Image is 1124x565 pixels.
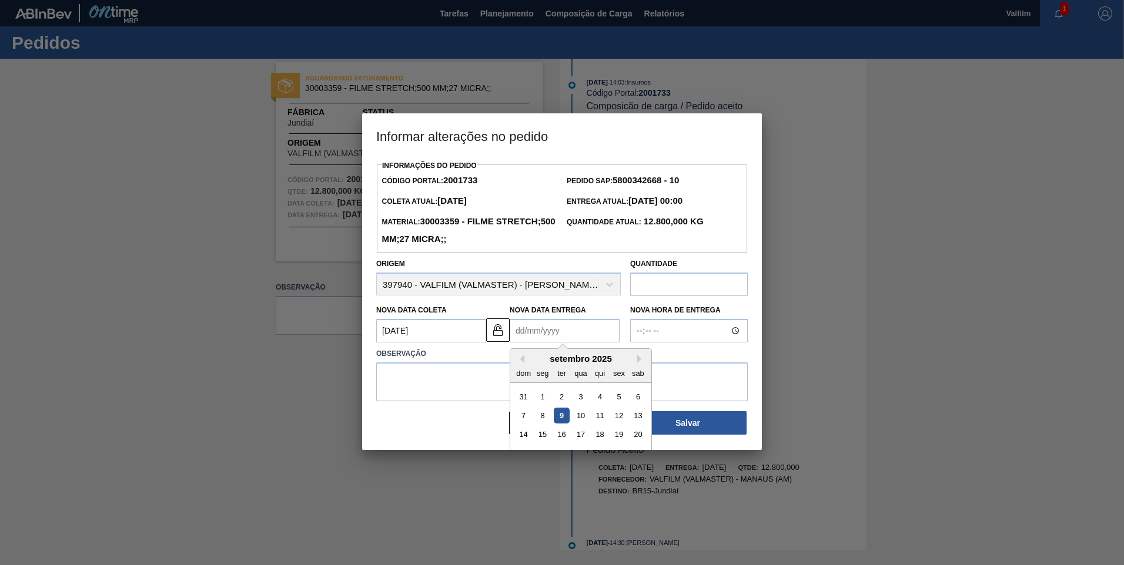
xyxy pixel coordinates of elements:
div: Choose domingo, 14 de setembro de 2025 [516,427,531,443]
strong: [DATE] 00:00 [628,196,683,206]
div: Choose segunda-feira, 8 de setembro de 2025 [535,408,551,423]
strong: 12.800,000 KG [641,216,704,226]
input: dd/mm/yyyy [376,319,486,342]
div: setembro 2025 [510,354,651,364]
div: Choose sexta-feira, 12 de setembro de 2025 [611,408,627,423]
div: Choose quinta-feira, 25 de setembro de 2025 [592,446,608,462]
div: Choose terça-feira, 16 de setembro de 2025 [554,427,570,443]
strong: [DATE] [437,196,467,206]
button: Previous Month [516,355,524,363]
div: Choose quarta-feira, 17 de setembro de 2025 [573,427,588,443]
span: Quantidade Atual: [567,218,704,226]
div: Choose segunda-feira, 1 de setembro de 2025 [535,389,551,405]
div: qua [573,365,588,381]
label: Nova Hora de Entrega [630,302,748,319]
div: Choose terça-feira, 2 de setembro de 2025 [554,389,570,405]
span: Coleta Atual: [382,197,466,206]
h3: Informar alterações no pedido [362,113,762,158]
button: Fechar [509,411,627,435]
span: Material: [382,218,555,244]
label: Observação [376,345,748,362]
div: dom [516,365,531,381]
div: Choose quarta-feira, 3 de setembro de 2025 [573,389,588,405]
div: Choose sexta-feira, 5 de setembro de 2025 [611,389,627,405]
label: Nova Data Entrega [510,306,586,314]
div: sex [611,365,627,381]
label: Nova Data Coleta [376,306,447,314]
div: Choose domingo, 21 de setembro de 2025 [516,446,531,462]
div: seg [535,365,551,381]
span: Código Portal: [382,177,477,185]
div: Choose segunda-feira, 22 de setembro de 2025 [535,446,551,462]
div: Choose domingo, 7 de setembro de 2025 [516,408,531,423]
div: Choose quinta-feira, 11 de setembro de 2025 [592,408,608,423]
div: Choose quinta-feira, 4 de setembro de 2025 [592,389,608,405]
div: Choose quarta-feira, 10 de setembro de 2025 [573,408,588,423]
strong: 30003359 - FILME STRETCH;500 MM;27 MICRA;; [382,216,555,244]
div: sab [630,365,646,381]
label: Quantidade [630,260,677,268]
span: Entrega Atual: [567,197,683,206]
button: Salvar [629,411,747,435]
div: Choose sexta-feira, 19 de setembro de 2025 [611,427,627,443]
div: qui [592,365,608,381]
div: Choose sexta-feira, 26 de setembro de 2025 [611,446,627,462]
div: Choose sábado, 13 de setembro de 2025 [630,408,646,423]
div: Choose segunda-feira, 15 de setembro de 2025 [535,427,551,443]
div: Choose quarta-feira, 24 de setembro de 2025 [573,446,588,462]
div: Choose terça-feira, 23 de setembro de 2025 [554,446,570,462]
div: Choose terça-feira, 9 de setembro de 2025 [554,408,570,423]
strong: 5800342668 - 10 [613,175,679,185]
div: Choose sábado, 27 de setembro de 2025 [630,446,646,462]
img: unlocked [491,323,505,337]
button: Next Month [637,355,645,363]
div: Choose quinta-feira, 18 de setembro de 2025 [592,427,608,443]
button: unlocked [486,318,510,342]
strong: 2001733 [443,175,477,185]
label: Informações do Pedido [382,162,477,170]
span: Pedido SAP: [567,177,679,185]
div: ter [554,365,570,381]
div: Choose domingo, 31 de agosto de 2025 [516,389,531,405]
div: Choose sábado, 6 de setembro de 2025 [630,389,646,405]
div: month 2025-09 [514,387,647,482]
label: Origem [376,260,405,268]
input: dd/mm/yyyy [510,319,620,342]
div: Choose sábado, 20 de setembro de 2025 [630,427,646,443]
